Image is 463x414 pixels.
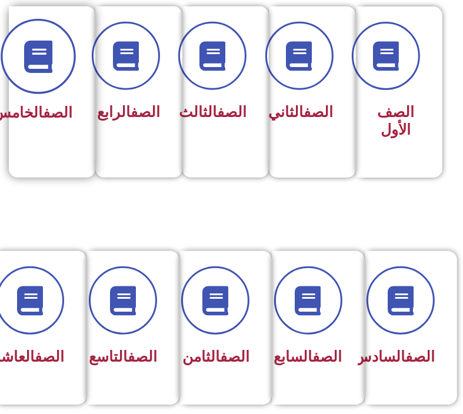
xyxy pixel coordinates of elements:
[354,348,435,365] span: السادس
[89,348,157,365] span: التاسع
[220,348,249,365] a: الصف
[43,104,72,121] a: الصف
[304,103,334,121] a: الصف
[274,348,342,365] span: السابع
[179,103,247,121] span: الثالث
[269,103,334,121] span: الثاني
[97,103,160,121] span: الرابع
[131,103,160,121] a: الصف
[313,348,342,365] a: الصف
[217,103,247,121] a: الصف
[405,348,435,365] a: الصف
[377,103,414,138] span: الصف الأول
[128,348,157,365] a: الصف
[35,348,64,365] a: الصف
[182,348,249,365] span: الثامن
